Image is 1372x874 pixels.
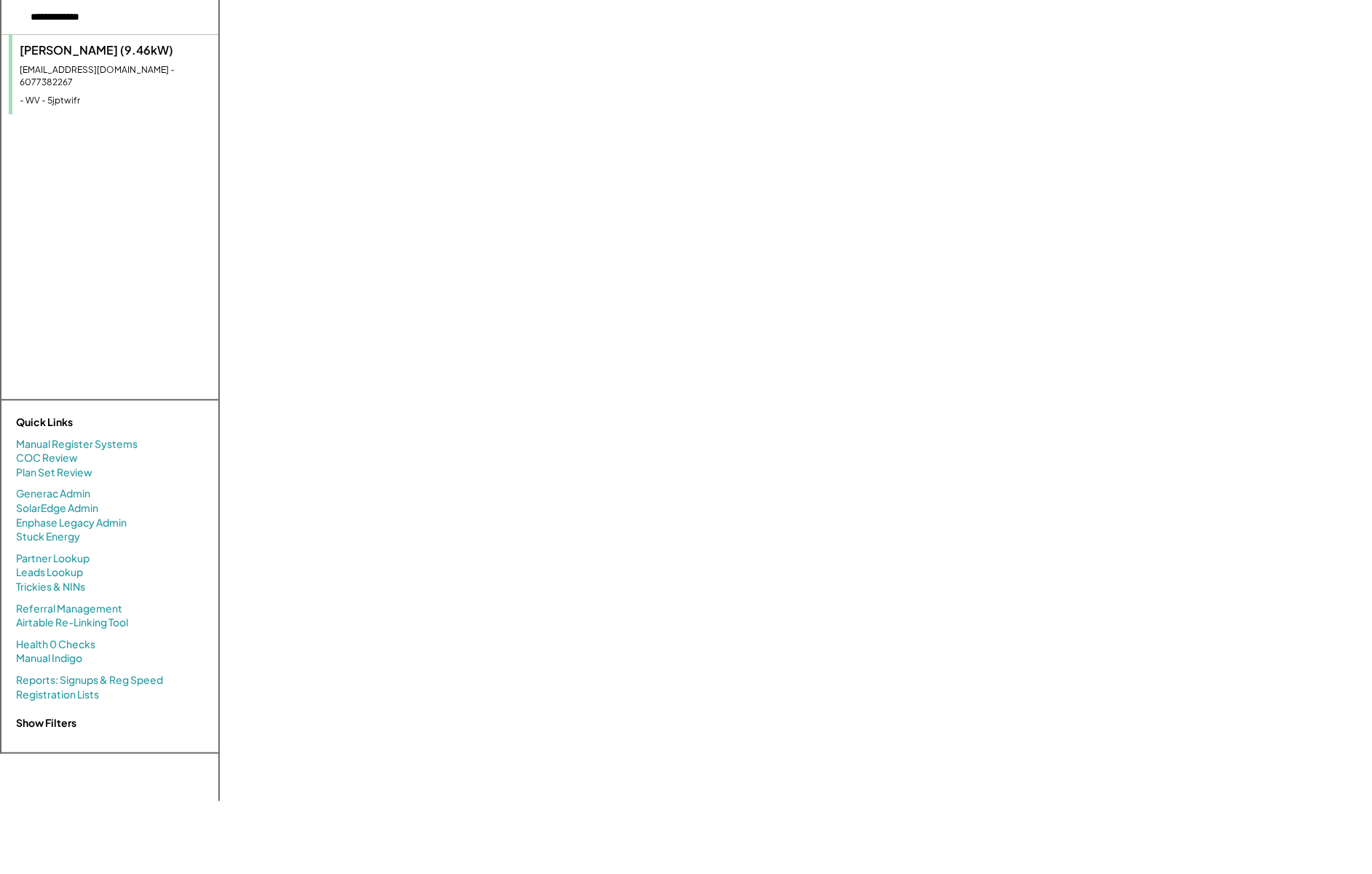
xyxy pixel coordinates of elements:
a: Plan Set Review [16,465,92,480]
a: COC Review [16,451,78,465]
div: - WV - 5jptwifr [20,95,211,107]
a: SolarEdge Admin [16,501,98,516]
a: Manual Indigo [16,651,82,666]
a: Registration Lists [16,688,99,702]
a: Reports: Signups & Reg Speed [16,673,163,688]
a: Referral Management [16,602,122,616]
a: Stuck Energy [16,529,80,544]
a: Trickies & NINs [16,580,85,594]
a: Leads Lookup [16,565,83,580]
strong: Show Filters [16,716,76,729]
a: Generac Admin [16,487,90,501]
a: Enphase Legacy Admin [16,516,127,530]
a: Manual Register Systems [16,437,138,452]
div: [PERSON_NAME] (9.46kW) [20,42,211,58]
a: Airtable Re-Linking Tool [16,615,128,630]
a: Health 0 Checks [16,637,95,652]
a: Partner Lookup [16,551,90,566]
div: Quick Links [16,415,162,430]
div: [EMAIL_ADDRESS][DOMAIN_NAME] - 6077382267 [20,64,211,89]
